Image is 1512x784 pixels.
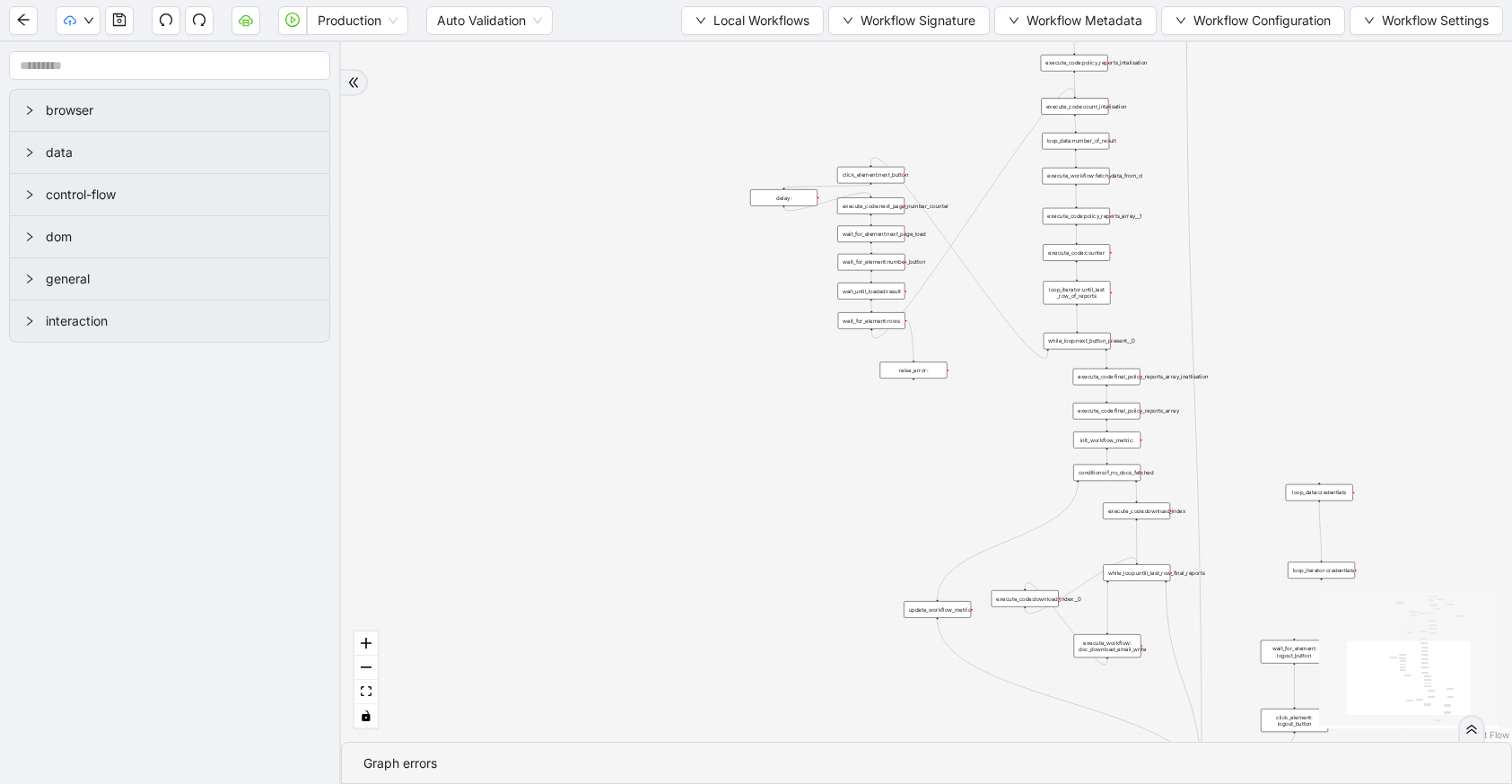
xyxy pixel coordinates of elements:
div: conditions:if_no_docs_fetched [1073,465,1141,482]
div: loop_data:number_of_result [1042,133,1109,150]
div: wait_until_loaded:result [837,283,905,300]
div: execute_code:next_page_number_counter [837,197,905,214]
button: downWorkflow Configuration [1161,6,1345,35]
span: right [24,231,35,242]
span: general [46,269,315,289]
g: Edge from execute_workflow: doc_download_email_write to execute_code:download_index__0 [1025,583,1107,665]
g: Edge from execute_code:download_index__0 to while_loop:untill_last_row_final_reports [1025,558,1137,614]
span: right [24,274,35,284]
div: execute_workflow: doc_download_email_write [1074,634,1141,658]
span: down [843,15,853,26]
div: while_loop:next_button_present__0 [1044,333,1111,350]
span: cloud-server [239,13,253,27]
div: execute_code:count_intalisation [1041,98,1108,115]
g: Edge from click_element:next_button to delay: [784,185,871,187]
div: loop_iterator:credentialsplus-circle [1288,562,1355,579]
span: Workflow Metadata [1027,11,1142,30]
div: execute_code:download_index [1103,502,1170,519]
span: right [24,316,35,327]
span: arrow-left [16,13,31,27]
span: interaction [46,311,315,331]
button: zoom in [354,632,378,656]
div: update_workflow_metric: [904,601,971,618]
div: execute_code:final_policy_reports_array [1073,403,1141,420]
span: down [1009,15,1019,26]
div: execute_code:policy_reports_array__1 [1043,208,1110,225]
div: execute_workflow:fetch_data_from_cl [1043,168,1110,185]
div: execute_code:final_policy_reports_array_inatlisation [1073,369,1141,386]
div: raise_error: [880,362,948,379]
div: general [10,258,329,300]
div: loop_iterator:credentials [1288,562,1355,579]
button: play-circle [278,6,307,35]
div: raise_error:plus-circle [880,362,948,379]
div: wait_for_element:rows [838,312,905,329]
span: Local Workflows [713,11,809,30]
div: loop_iterator:until_last _row_of_reports [1044,281,1111,304]
button: downWorkflow Metadata [994,6,1157,35]
div: wait_for_element:number_button [838,254,905,271]
button: toggle interactivity [354,704,378,728]
g: Edge from conditions:if_no_docs_fetched to update_workflow_metric: [938,483,1079,599]
span: redo [192,13,206,27]
g: Edge from wait_for_element:rows to raise_error: [907,320,913,360]
a: React Flow attribution [1463,729,1509,740]
div: control-flow [10,174,329,215]
span: save [112,13,127,27]
span: cloud-upload [64,14,76,27]
button: undo [152,6,180,35]
div: click_element:next_button [837,167,905,184]
div: loop_data:credentials [1286,484,1353,501]
button: downWorkflow Signature [828,6,990,35]
div: delay: [750,189,817,206]
span: Workflow Signature [861,11,975,30]
div: while_loop:untill_last_row_final_reports [1103,564,1170,581]
span: data [46,143,315,162]
g: Edge from wait_for_element:rows to execute_code:count_intalisation [871,89,1075,338]
div: wait_for_element:next_page_load [837,226,905,243]
g: Edge from delay: to execute_code:next_page_number_counter [784,193,871,211]
div: click_element: logout_button [1261,709,1328,732]
button: zoom out [354,656,378,680]
span: down [83,15,94,26]
div: execute_code:policy_reports_intalisation [1041,55,1108,72]
div: Graph errors [363,754,1490,773]
div: browser [10,90,329,131]
span: play-circle [285,13,300,27]
span: dom [46,227,315,247]
button: arrow-left [9,6,38,35]
span: Workflow Configuration [1193,11,1331,30]
span: Production [318,7,398,34]
span: down [1176,15,1186,26]
button: cloud-server [232,6,260,35]
button: fit view [354,680,378,704]
div: execute_code:counter [1043,244,1110,261]
button: downLocal Workflows [681,6,824,35]
button: redo [185,6,214,35]
span: plus-circle [908,385,920,396]
div: init_workflow_metric: [1073,431,1141,448]
span: right [24,105,35,116]
span: Auto Validation [437,7,542,34]
div: execute_code:download_index__0 [992,590,1059,607]
span: browser [46,100,315,120]
button: save [105,6,134,35]
span: control-flow [46,185,315,205]
div: interaction [10,301,329,342]
span: undo [159,13,173,27]
span: double-right [347,76,360,89]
